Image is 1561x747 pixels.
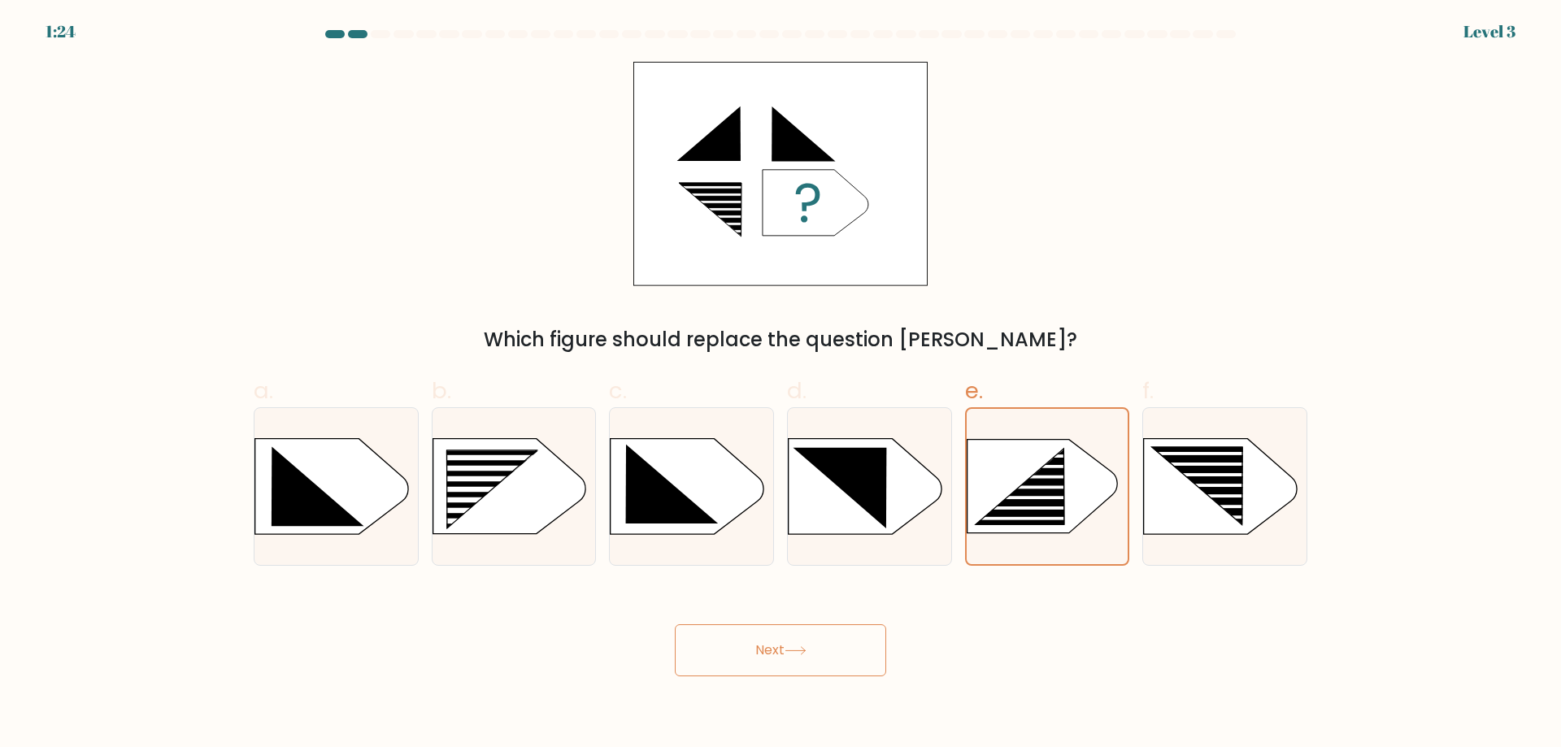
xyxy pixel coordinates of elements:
[46,20,76,44] div: 1:24
[254,375,273,406] span: a.
[787,375,807,406] span: d.
[1463,20,1515,44] div: Level 3
[609,375,627,406] span: c.
[965,375,983,406] span: e.
[432,375,451,406] span: b.
[1142,375,1154,406] span: f.
[675,624,886,676] button: Next
[263,325,1298,354] div: Which figure should replace the question [PERSON_NAME]?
